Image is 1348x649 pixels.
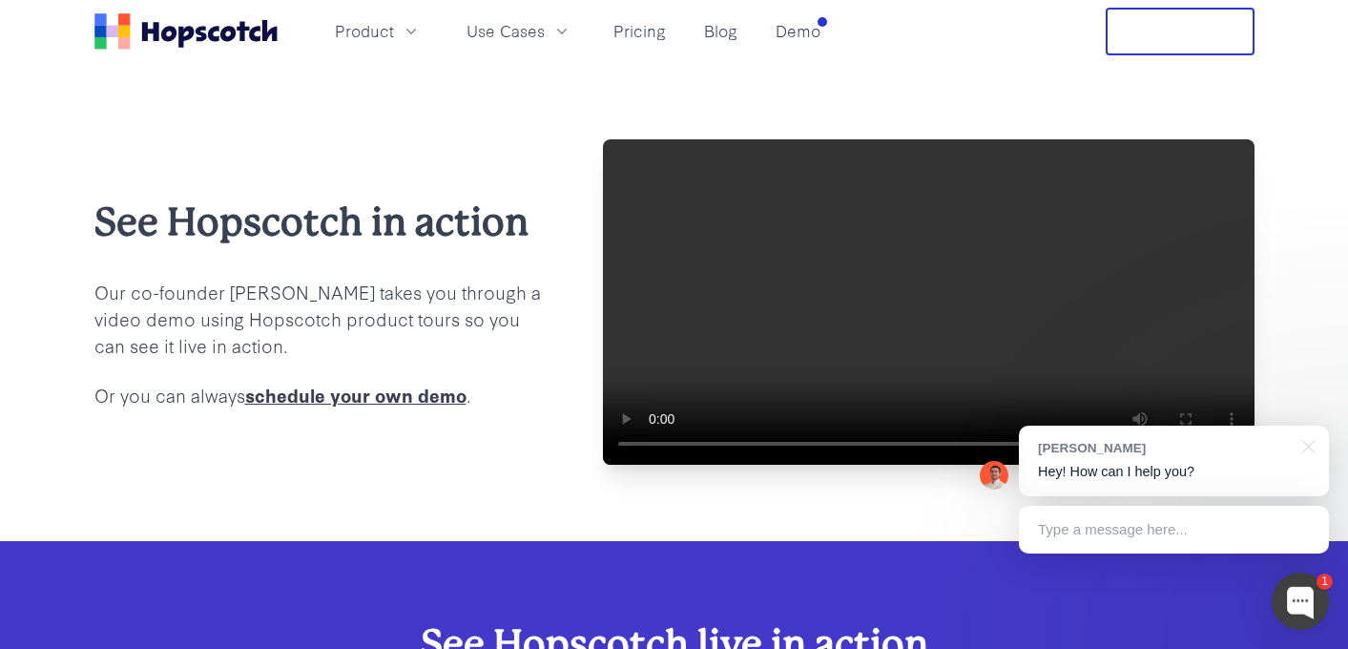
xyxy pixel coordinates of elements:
a: Pricing [606,15,674,47]
span: Product [335,19,394,43]
a: Home [94,13,278,50]
button: Product [323,15,432,47]
img: Mark Spera [980,461,1008,490]
button: Free Trial [1106,8,1255,55]
h2: See Hopscotch in action [94,196,542,248]
button: Use Cases [455,15,583,47]
p: Or you can always . [94,382,542,408]
a: Blog [696,15,745,47]
div: 1 [1317,574,1333,590]
div: [PERSON_NAME] [1038,439,1291,457]
a: schedule your own demo [245,382,467,408]
div: Type a message here... [1019,506,1329,554]
p: Our co-founder [PERSON_NAME] takes you through a video demo using Hopscotch product tours so you ... [94,279,542,359]
a: Demo [768,15,828,47]
span: Use Cases [467,19,545,43]
p: Hey! How can I help you? [1038,462,1310,482]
